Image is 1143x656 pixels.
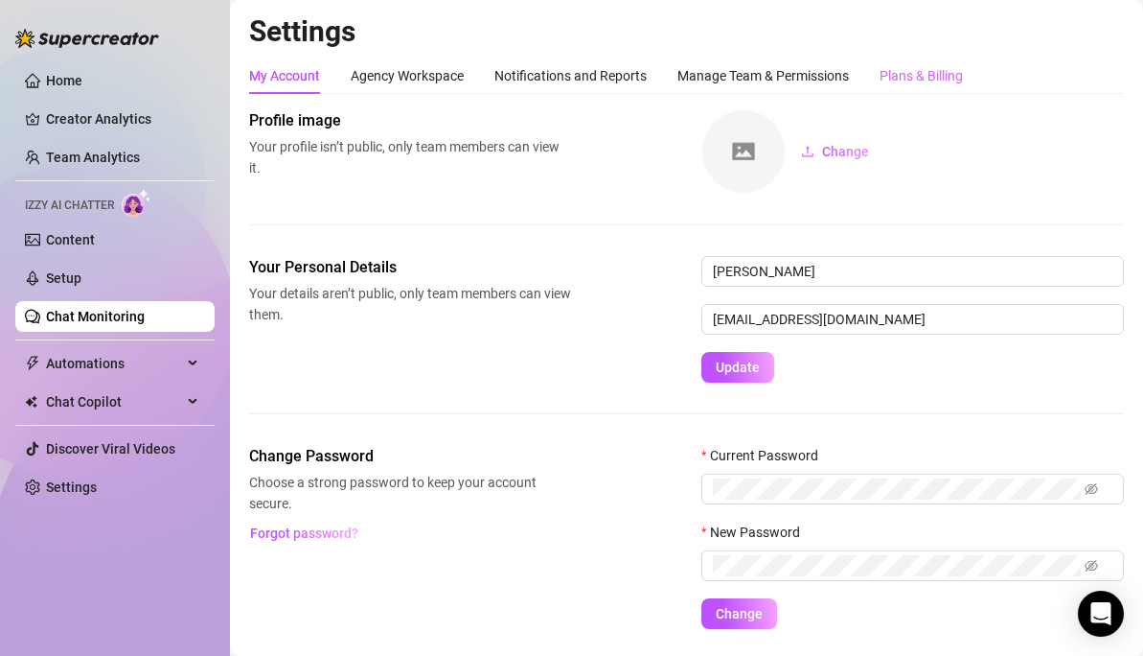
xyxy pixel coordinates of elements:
[46,73,82,88] a: Home
[122,189,151,217] img: AI Chatter
[701,598,777,629] button: Change
[15,29,159,48] img: logo-BBDzfeDw.svg
[46,270,81,286] a: Setup
[250,526,358,541] span: Forgot password?
[822,144,869,159] span: Change
[701,256,1124,287] input: Enter name
[46,441,175,457] a: Discover Viral Videos
[46,480,97,495] a: Settings
[786,136,884,167] button: Change
[249,445,571,468] span: Change Password
[249,518,358,549] button: Forgot password?
[46,104,199,134] a: Creator Analytics
[494,65,647,86] div: Notifications and Reports
[46,309,145,324] a: Chat Monitoring
[249,283,571,325] span: Your details aren’t public, only team members can view them.
[25,395,37,409] img: Chat Copilot
[46,348,182,379] span: Automations
[1085,559,1098,573] span: eye-invisible
[701,522,812,543] label: New Password
[249,136,571,178] span: Your profile isn’t public, only team members can view it.
[25,356,40,371] span: thunderbolt
[880,65,963,86] div: Plans & Billing
[702,110,785,193] img: square-placeholder.png
[46,387,182,417] span: Chat Copilot
[713,555,1081,576] input: New Password
[716,360,760,375] span: Update
[249,109,571,132] span: Profile image
[677,65,849,86] div: Manage Team & Permissions
[249,472,571,514] span: Choose a strong password to keep your account secure.
[713,479,1081,500] input: Current Password
[701,304,1124,335] input: Enter new email
[1078,591,1124,637] div: Open Intercom Messenger
[701,445,831,466] label: Current Password
[46,232,95,247] a: Content
[701,352,774,383] button: Update
[801,145,814,158] span: upload
[249,13,1124,50] h2: Settings
[1085,482,1098,496] span: eye-invisible
[351,65,464,86] div: Agency Workspace
[716,606,763,621] span: Change
[249,65,320,86] div: My Account
[249,256,571,279] span: Your Personal Details
[25,197,114,215] span: Izzy AI Chatter
[46,150,140,165] a: Team Analytics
